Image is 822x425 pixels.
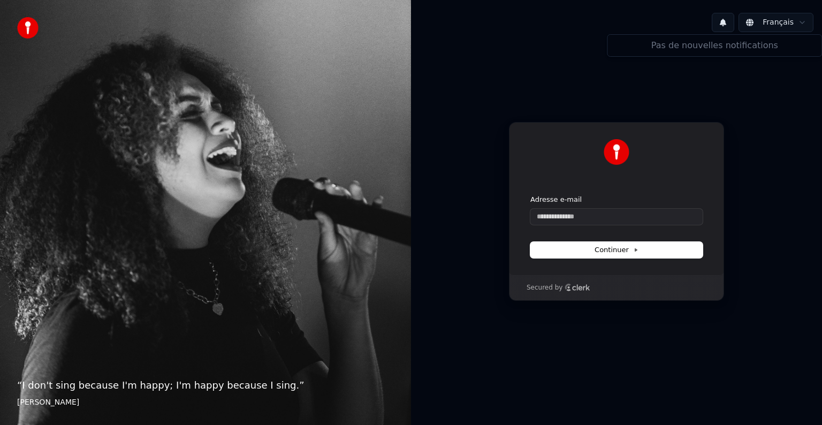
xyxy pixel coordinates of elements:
p: Secured by [527,284,562,292]
div: Pas de nouvelles notifications [612,39,817,52]
p: “ I don't sing because I'm happy; I'm happy because I sing. ” [17,378,394,393]
footer: [PERSON_NAME] [17,397,394,408]
span: Continuer [595,245,638,255]
a: Clerk logo [565,284,590,291]
label: Adresse e-mail [530,195,582,204]
img: Youka [604,139,629,165]
button: Continuer [530,242,703,258]
img: youka [17,17,39,39]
